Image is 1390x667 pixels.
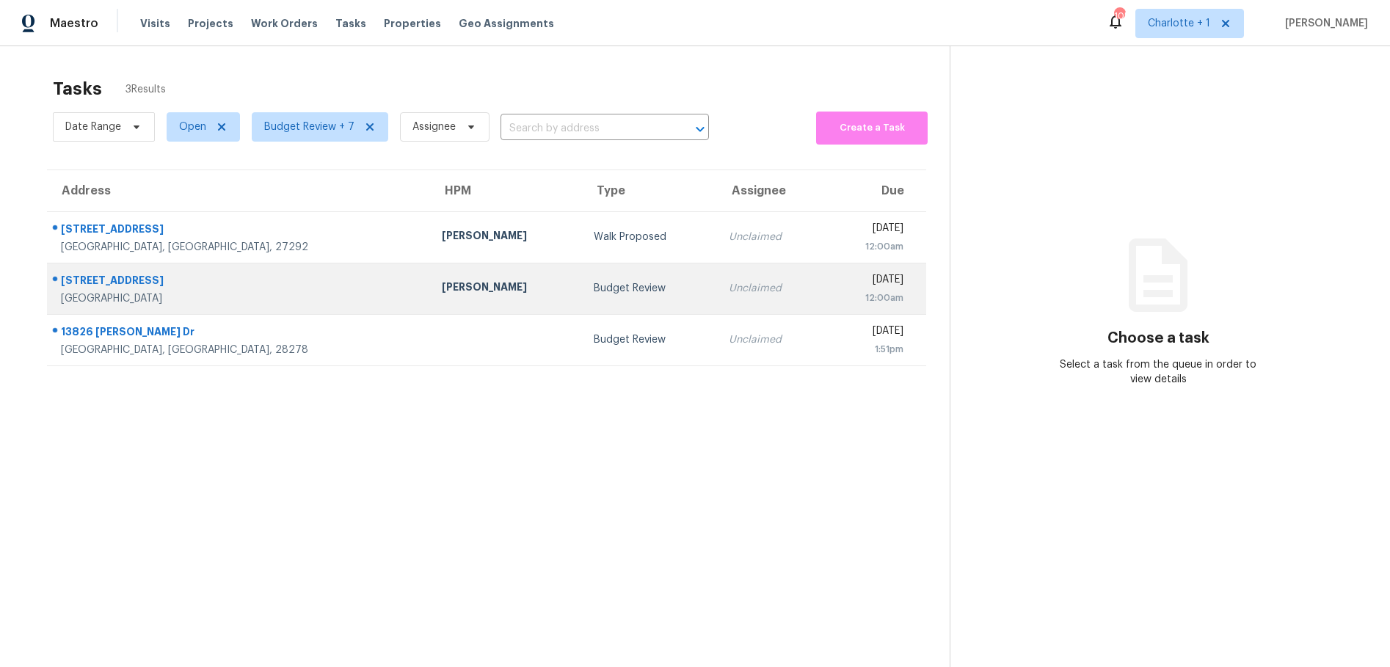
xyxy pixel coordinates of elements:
div: Select a task from the queue in order to view details [1055,357,1263,387]
span: Geo Assignments [459,16,554,31]
div: [DATE] [836,324,903,342]
div: Budget Review [594,332,705,347]
div: Budget Review [594,281,705,296]
div: [PERSON_NAME] [442,228,571,247]
th: Address [47,170,430,211]
div: [PERSON_NAME] [442,280,571,298]
th: Assignee [717,170,824,211]
div: [GEOGRAPHIC_DATA] [61,291,418,306]
div: [STREET_ADDRESS] [61,222,418,240]
span: Maestro [50,16,98,31]
div: [STREET_ADDRESS] [61,273,418,291]
div: Walk Proposed [594,230,705,244]
span: Budget Review + 7 [264,120,354,134]
div: Unclaimed [729,230,812,244]
span: Work Orders [251,16,318,31]
div: 12:00am [836,239,903,254]
span: Date Range [65,120,121,134]
span: Properties [384,16,441,31]
div: 13826 [PERSON_NAME] Dr [61,324,418,343]
div: Unclaimed [729,332,812,347]
button: Create a Task [816,112,928,145]
span: Visits [140,16,170,31]
span: Open [179,120,206,134]
h3: Choose a task [1107,331,1209,346]
span: 3 Results [125,82,166,97]
span: Create a Task [823,120,920,136]
div: Unclaimed [729,281,812,296]
div: [GEOGRAPHIC_DATA], [GEOGRAPHIC_DATA], 28278 [61,343,418,357]
span: Projects [188,16,233,31]
div: [GEOGRAPHIC_DATA], [GEOGRAPHIC_DATA], 27292 [61,240,418,255]
span: [PERSON_NAME] [1279,16,1368,31]
div: 105 [1114,9,1124,23]
span: Charlotte + 1 [1148,16,1210,31]
div: [DATE] [836,272,903,291]
th: HPM [430,170,583,211]
button: Open [690,119,710,139]
h2: Tasks [53,81,102,96]
th: Type [582,170,717,211]
span: Assignee [412,120,456,134]
span: Tasks [335,18,366,29]
div: [DATE] [836,221,903,239]
th: Due [824,170,926,211]
div: 12:00am [836,291,903,305]
div: 1:51pm [836,342,903,357]
input: Search by address [501,117,668,140]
